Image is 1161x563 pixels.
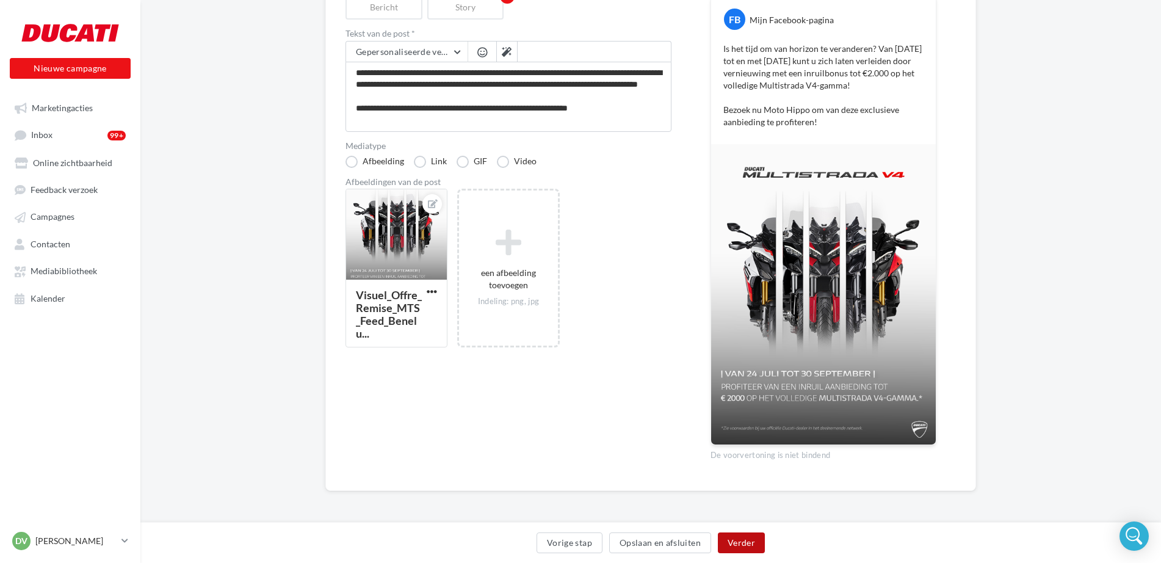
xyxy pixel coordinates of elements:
div: Open Intercom Messenger [1119,521,1149,551]
span: Campagnes [31,212,74,222]
label: GIF [457,156,487,168]
label: Video [497,156,537,168]
span: Contacten [31,239,70,249]
button: Gepersonaliseerde velden [346,42,468,62]
a: Campagnes [7,205,133,227]
div: Mijn Facebook-pagina [750,14,834,26]
button: Vorige stap [537,532,602,553]
a: Marketingacties [7,96,133,118]
span: Feedback verzoek [31,184,98,195]
a: Kalender [7,287,133,309]
span: Marketingacties [32,103,93,113]
button: Nieuwe campagne [10,58,131,79]
a: Inbox99+ [7,123,133,146]
span: Inbox [31,130,52,140]
label: Afbeelding [345,156,404,168]
div: Visuel_Offre_Remise_MTS_Feed_Benelu... [356,288,422,340]
span: DV [15,535,27,547]
a: DV [PERSON_NAME] [10,529,131,553]
a: Feedback verzoek [7,178,133,200]
button: Opslaan en afsluiten [609,532,711,553]
div: FB [724,9,745,30]
a: Mediabibliotheek [7,260,133,281]
a: Online zichtbaarheid [7,151,133,173]
p: [PERSON_NAME] [35,535,117,547]
div: De voorvertoning is niet bindend [711,445,936,461]
span: Gepersonaliseerde velden [356,46,458,57]
span: Kalender [31,293,65,303]
p: Is het tijd om van horizon te veranderen? Van [DATE] tot en met [DATE] kunt u zich laten verleide... [723,43,924,128]
span: Mediabibliotheek [31,266,97,277]
label: Tekst van de post * [345,29,671,38]
button: Verder [718,532,765,553]
a: Contacten [7,233,133,255]
div: Afbeeldingen van de post [345,178,671,186]
label: Link [414,156,447,168]
span: Online zichtbaarheid [33,158,112,168]
div: 99+ [107,131,126,140]
label: Mediatype [345,142,671,150]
